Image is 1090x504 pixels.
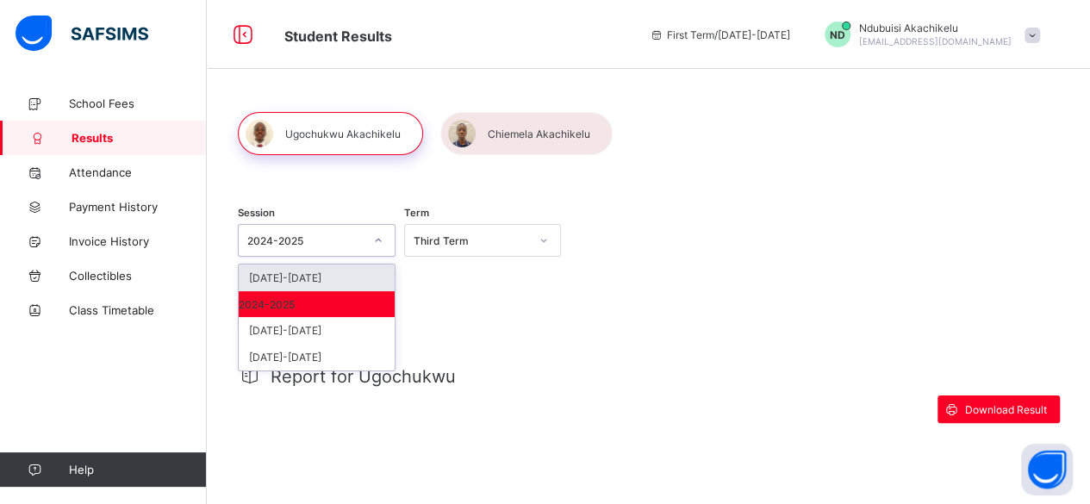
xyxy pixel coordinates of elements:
button: Open asap [1021,444,1073,495]
span: School Fees [69,96,207,110]
span: Report for Ugochukwu [271,366,456,387]
span: Session [238,207,275,219]
div: NdubuisiAkachikelu [807,22,1049,47]
span: Collectibles [69,269,207,283]
div: Third Term [414,234,530,247]
span: Download Result [965,403,1047,416]
span: Ndubuisi Akachikelu [859,22,1012,34]
div: [DATE]-[DATE] [239,344,395,370]
span: Attendance [69,165,207,179]
span: Help [69,463,206,476]
span: session/term information [650,28,790,41]
span: [EMAIL_ADDRESS][DOMAIN_NAME] [859,36,1012,47]
span: Results [72,131,207,145]
div: [DATE]-[DATE] [239,317,395,344]
span: Class Timetable [69,303,207,317]
div: [DATE]-[DATE] [239,264,395,291]
span: Invoice History [69,234,207,248]
span: Payment History [69,200,207,214]
span: Student Results [284,28,392,45]
span: Term [404,207,429,219]
img: safsims [16,16,148,52]
div: 2024-2025 [239,291,395,317]
span: ND [830,28,845,41]
div: 2024-2025 [247,234,364,247]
